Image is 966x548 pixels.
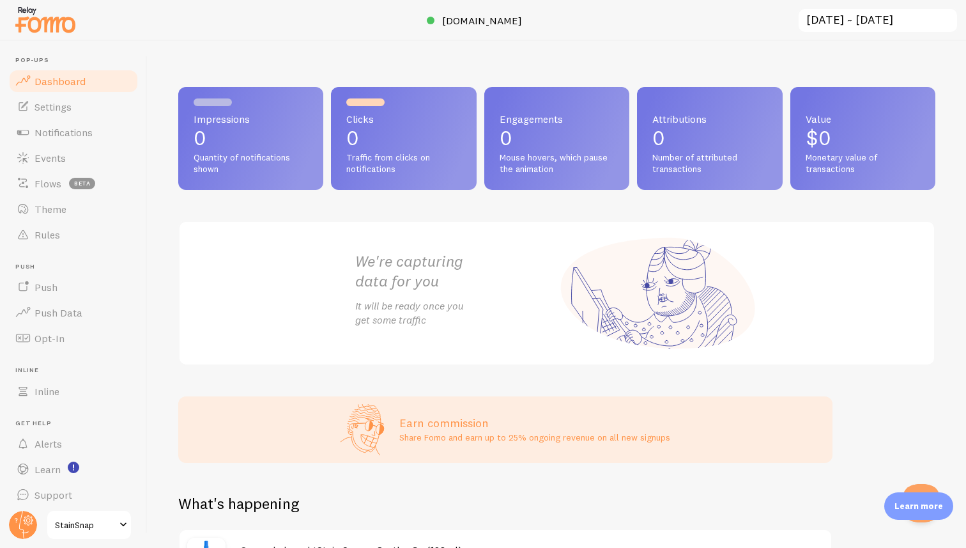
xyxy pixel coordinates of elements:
span: Opt-In [34,332,65,345]
span: Traffic from clicks on notifications [346,152,461,175]
span: Dashboard [34,75,86,88]
a: Inline [8,379,139,404]
span: Flows [34,177,61,190]
a: Push [8,274,139,300]
span: Push [15,263,139,271]
span: Learn [34,463,61,476]
a: Settings [8,94,139,120]
a: Opt-In [8,325,139,351]
span: Push [34,281,57,294]
h2: What's happening [178,494,299,513]
a: Rules [8,222,139,247]
span: Events [34,152,66,164]
p: Share Fomo and earn up to 25% ongoing revenue on all new signups [399,431,670,444]
span: Push Data [34,306,82,319]
span: Clicks [346,114,461,124]
span: $0 [806,125,831,150]
span: Inline [15,366,139,375]
svg: <p>Watch New Feature Tutorials!</p> [68,462,79,473]
a: StainSnap [46,510,132,540]
span: Engagements [500,114,614,124]
span: Mouse hovers, which pause the animation [500,152,614,175]
span: Monetary value of transactions [806,152,920,175]
p: 0 [194,128,308,148]
span: Pop-ups [15,56,139,65]
span: Attributions [652,114,767,124]
a: Dashboard [8,68,139,94]
span: beta [69,178,95,189]
span: Theme [34,203,66,215]
span: Quantity of notifications shown [194,152,308,175]
span: Inline [34,385,59,398]
a: Learn [8,457,139,482]
img: fomo-relay-logo-orange.svg [13,3,77,36]
span: Rules [34,228,60,241]
h3: Earn commission [399,416,670,430]
span: Get Help [15,419,139,428]
div: Learn more [884,492,953,520]
a: Push Data [8,300,139,325]
a: Theme [8,196,139,222]
h2: We're capturing data for you [355,251,557,291]
a: Alerts [8,431,139,457]
iframe: Help Scout Beacon - Open [902,484,940,522]
span: Alerts [34,437,62,450]
p: It will be ready once you get some traffic [355,299,557,328]
span: Notifications [34,126,93,139]
span: Settings [34,100,72,113]
span: Value [806,114,920,124]
p: Learn more [894,500,943,512]
span: Impressions [194,114,308,124]
p: 0 [652,128,767,148]
a: Support [8,482,139,508]
p: 0 [500,128,614,148]
a: Events [8,145,139,171]
p: 0 [346,128,461,148]
a: Notifications [8,120,139,145]
span: Number of attributed transactions [652,152,767,175]
a: Flows beta [8,171,139,196]
span: Support [34,489,72,501]
span: StainSnap [55,517,116,533]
